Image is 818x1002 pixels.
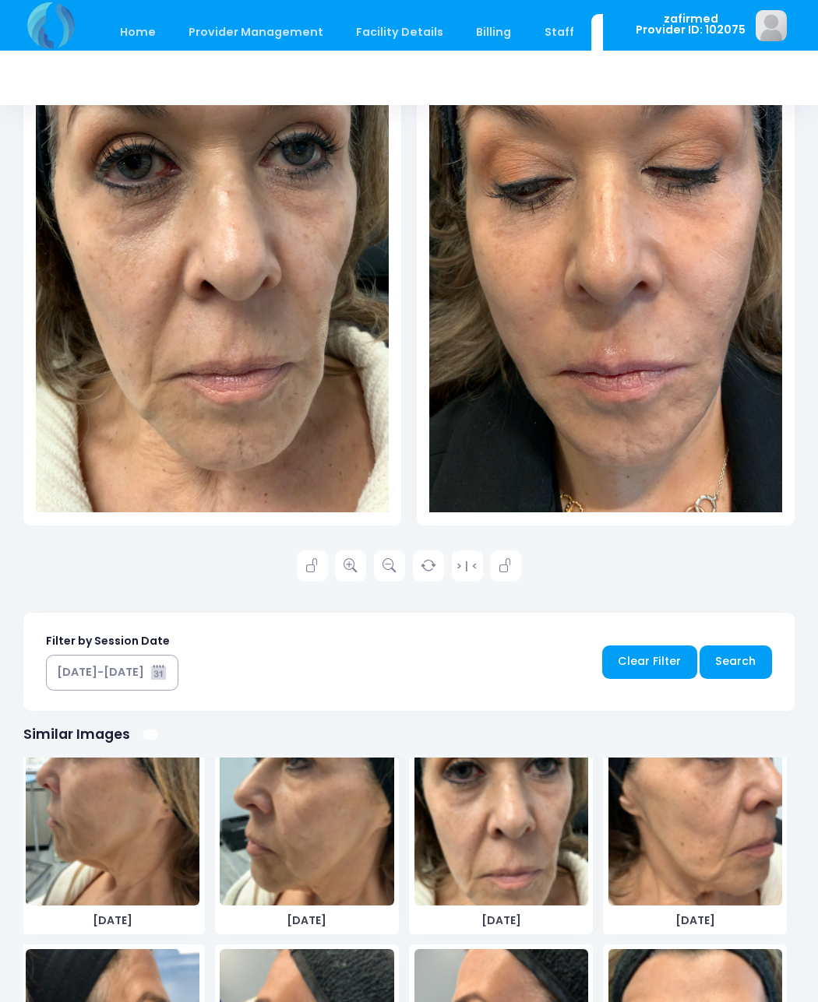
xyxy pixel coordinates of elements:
[220,672,393,905] img: image
[341,14,459,51] a: Facility Details
[461,14,527,51] a: Billing
[591,14,664,51] a: Search
[26,912,199,929] span: [DATE]
[700,645,772,679] a: Search
[414,672,588,905] img: image
[26,672,199,905] img: image
[602,645,697,679] a: Clear Filter
[529,14,589,51] a: Staff
[173,14,338,51] a: Provider Management
[608,672,782,905] img: image
[220,912,393,929] span: [DATE]
[414,912,588,929] span: [DATE]
[452,550,483,582] a: > | <
[46,633,170,649] label: Filter by Session Date
[23,726,130,742] h1: Similar Images
[608,912,782,929] span: [DATE]
[104,14,171,51] a: Home
[57,664,144,680] div: [DATE]-[DATE]
[636,13,746,36] span: zafirmed Provider ID: 102075
[756,10,787,41] img: image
